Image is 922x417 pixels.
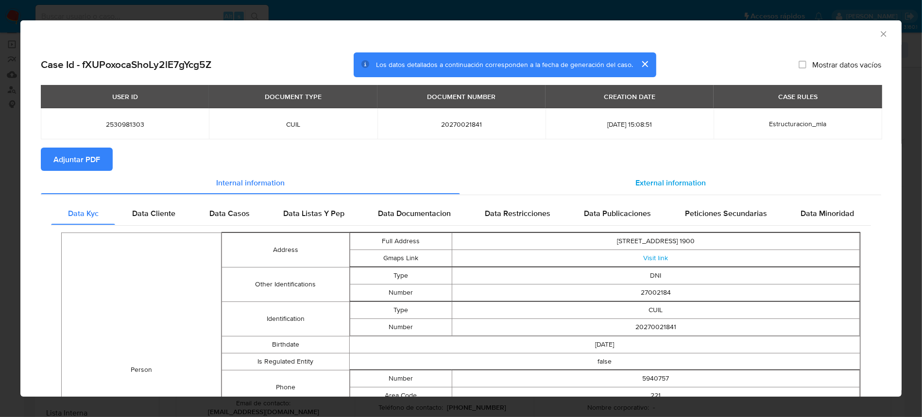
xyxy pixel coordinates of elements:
[209,207,250,218] span: Data Casos
[801,207,854,218] span: Data Minoridad
[53,149,100,170] span: Adjuntar PDF
[769,119,827,129] span: Estructuracion_mla
[485,207,550,218] span: Data Restricciones
[41,171,881,194] div: Detailed info
[68,207,99,218] span: Data Kyc
[598,88,661,105] div: CREATION DATE
[452,233,859,250] td: [STREET_ADDRESS] 1900
[20,20,902,397] div: closure-recommendation-modal
[349,336,860,353] td: [DATE]
[557,120,702,129] span: [DATE] 15:08:51
[41,58,211,71] h2: Case Id - fXUPoxocaShoLy2lE7gYcg5Z
[452,284,859,301] td: 27002184
[376,60,633,69] span: Los datos detallados a continuación corresponden a la fecha de generación del caso.
[635,177,706,188] span: External information
[132,207,175,218] span: Data Cliente
[350,284,452,301] td: Number
[452,301,859,318] td: CUIL
[350,233,452,250] td: Full Address
[452,318,859,335] td: 20270021841
[222,267,350,301] td: Other Identifications
[378,207,451,218] span: Data Documentacion
[216,177,285,188] span: Internal information
[350,267,452,284] td: Type
[41,148,113,171] button: Adjuntar PDF
[222,233,350,267] td: Address
[106,88,144,105] div: USER ID
[685,207,767,218] span: Peticiones Secundarias
[389,120,534,129] span: 20270021841
[350,250,452,267] td: Gmaps Link
[222,301,350,336] td: Identification
[452,370,859,387] td: 5940757
[633,52,656,76] button: cerrar
[221,120,365,129] span: CUIL
[222,336,350,353] td: Birthdate
[452,267,859,284] td: DNI
[283,207,344,218] span: Data Listas Y Pep
[350,387,452,404] td: Area Code
[51,201,871,225] div: Detailed internal info
[222,370,350,404] td: Phone
[350,301,452,318] td: Type
[772,88,823,105] div: CASE RULES
[52,120,197,129] span: 2530981303
[222,353,350,370] td: Is Regulated Entity
[452,387,859,404] td: 221
[584,207,651,218] span: Data Publicaciones
[259,88,327,105] div: DOCUMENT TYPE
[812,60,881,69] span: Mostrar datos vacíos
[349,353,860,370] td: false
[421,88,501,105] div: DOCUMENT NUMBER
[879,29,888,38] button: Cerrar ventana
[799,61,806,68] input: Mostrar datos vacíos
[350,370,452,387] td: Number
[350,318,452,335] td: Number
[643,253,668,263] a: Visit link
